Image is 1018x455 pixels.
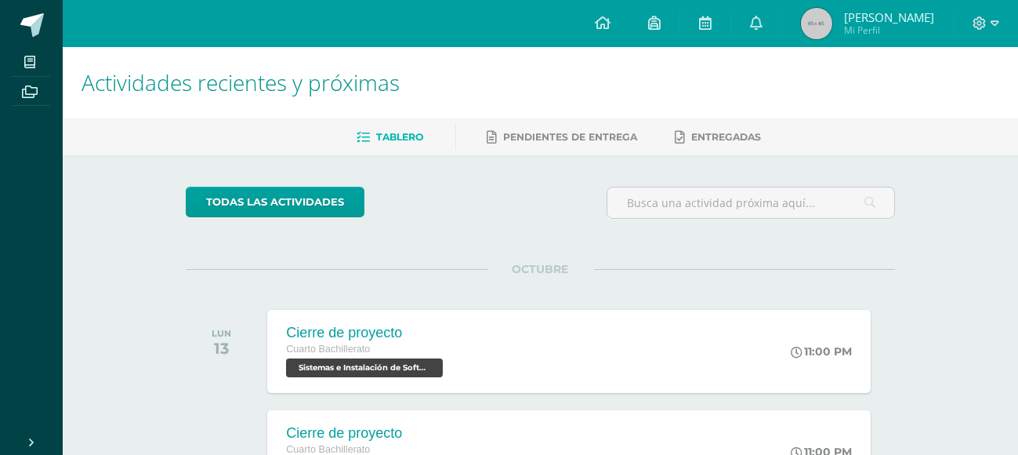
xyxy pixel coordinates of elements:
[844,9,934,25] span: [PERSON_NAME]
[801,8,832,39] img: 45x45
[377,131,424,143] span: Tablero
[357,125,424,150] a: Tablero
[504,131,638,143] span: Pendientes de entrega
[286,325,447,341] div: Cierre de proyecto
[607,187,894,218] input: Busca una actividad próxima aquí...
[286,444,370,455] span: Cuarto Bachillerato
[212,339,231,358] div: 13
[286,425,402,442] div: Cierre de proyecto
[791,344,852,359] div: 11:00 PM
[676,125,762,150] a: Entregadas
[82,67,400,97] span: Actividades recientes y próximas
[212,328,231,339] div: LUN
[844,24,934,37] span: Mi Perfil
[286,344,370,355] span: Cuarto Bachillerato
[286,359,443,377] span: Sistemas e Instalación de Software 'B'
[186,187,364,217] a: todas las Actividades
[692,131,762,143] span: Entregadas
[487,125,638,150] a: Pendientes de entrega
[487,262,594,276] span: OCTUBRE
